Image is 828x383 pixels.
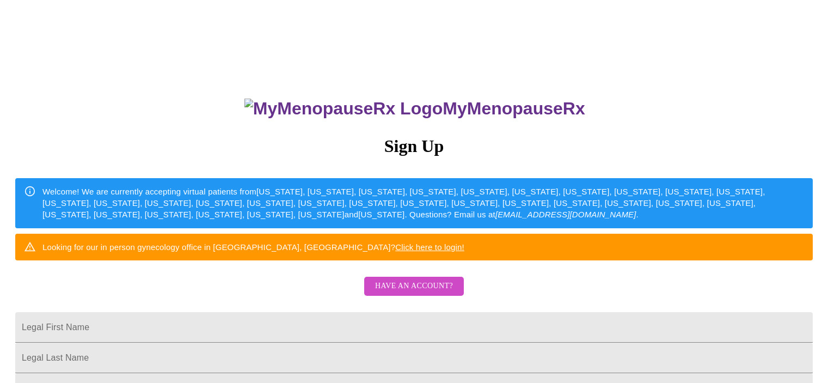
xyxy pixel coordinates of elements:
[17,99,813,119] h3: MyMenopauseRx
[395,242,464,252] a: Click here to login!
[42,237,464,257] div: Looking for our in person gynecology office in [GEOGRAPHIC_DATA], [GEOGRAPHIC_DATA]?
[364,277,464,296] button: Have an account?
[361,289,467,298] a: Have an account?
[42,181,804,225] div: Welcome! We are currently accepting virtual patients from [US_STATE], [US_STATE], [US_STATE], [US...
[375,279,453,293] span: Have an account?
[495,210,636,219] em: [EMAIL_ADDRESS][DOMAIN_NAME]
[244,99,443,119] img: MyMenopauseRx Logo
[15,136,813,156] h3: Sign Up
